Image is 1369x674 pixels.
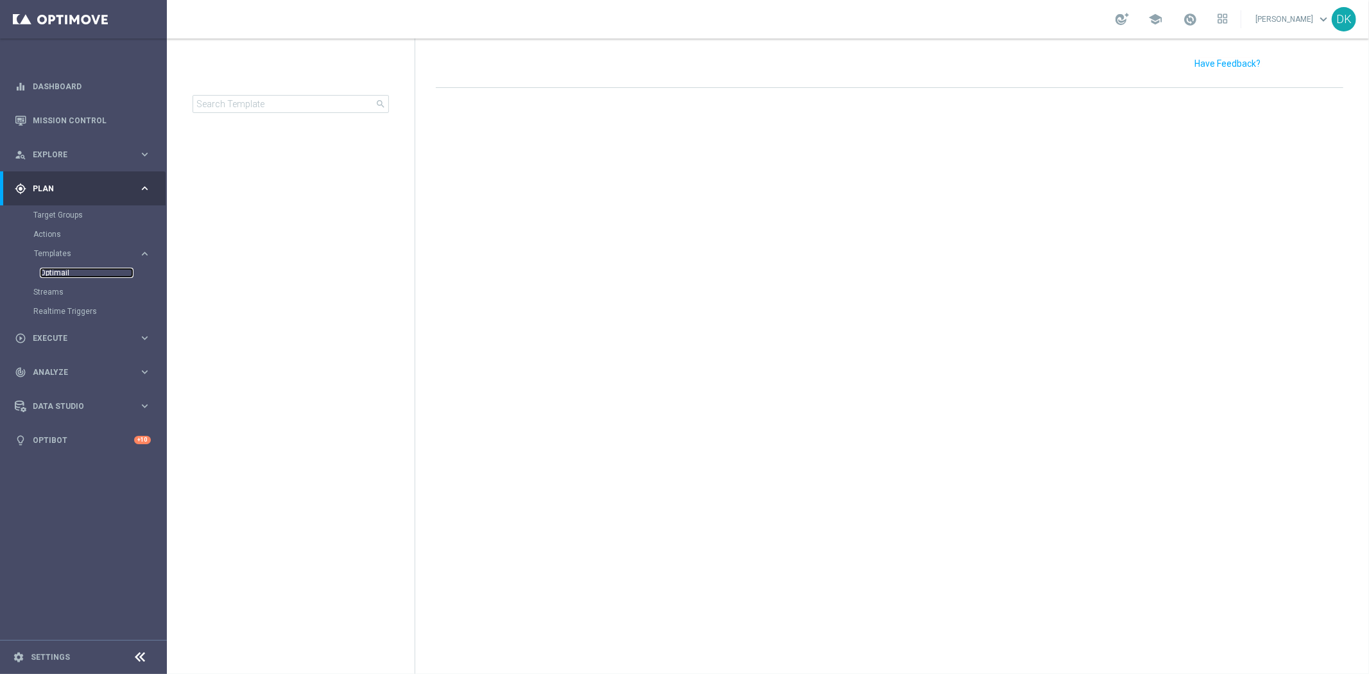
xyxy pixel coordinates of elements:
[13,652,24,663] i: settings
[33,334,139,342] span: Execute
[33,287,133,297] a: Streams
[14,435,151,445] button: lightbulb Optibot +10
[1148,12,1162,26] span: school
[14,116,151,126] button: Mission Control
[15,149,139,160] div: Explore
[139,148,151,160] i: keyboard_arrow_right
[33,282,166,302] div: Streams
[1254,10,1332,29] a: [PERSON_NAME]keyboard_arrow_down
[1332,7,1356,31] div: DK
[33,423,134,457] a: Optibot
[34,250,139,257] div: Templates
[33,402,139,410] span: Data Studio
[33,151,139,159] span: Explore
[34,250,126,257] span: Templates
[15,401,139,412] div: Data Studio
[15,149,26,160] i: person_search
[33,248,151,259] button: Templates keyboard_arrow_right
[15,69,151,103] div: Dashboard
[15,103,151,137] div: Mission Control
[33,306,133,316] a: Realtime Triggers
[15,81,26,92] i: equalizer
[134,436,151,444] div: +10
[193,95,389,113] input: Search Template
[15,435,26,446] i: lightbulb
[139,182,151,194] i: keyboard_arrow_right
[33,225,166,244] div: Actions
[14,333,151,343] button: play_circle_outline Execute keyboard_arrow_right
[15,423,151,457] div: Optibot
[15,333,26,344] i: play_circle_outline
[15,183,26,194] i: gps_fixed
[139,400,151,412] i: keyboard_arrow_right
[33,210,133,220] a: Target Groups
[33,69,151,103] a: Dashboard
[15,367,26,378] i: track_changes
[139,248,151,260] i: keyboard_arrow_right
[375,99,386,109] span: search
[33,205,166,225] div: Target Groups
[139,332,151,344] i: keyboard_arrow_right
[14,401,151,411] button: Data Studio keyboard_arrow_right
[15,183,139,194] div: Plan
[14,82,151,92] button: equalizer Dashboard
[15,333,139,344] div: Execute
[1316,12,1330,26] span: keyboard_arrow_down
[33,302,166,321] div: Realtime Triggers
[40,263,166,282] div: Optimail
[14,150,151,160] button: person_search Explore keyboard_arrow_right
[33,103,151,137] a: Mission Control
[15,367,139,378] div: Analyze
[1194,59,1261,68] input: Have Feedback?
[33,229,133,239] a: Actions
[33,185,139,193] span: Plan
[33,244,166,282] div: Templates
[31,653,70,661] a: Settings
[139,366,151,378] i: keyboard_arrow_right
[14,367,151,377] button: track_changes Analyze keyboard_arrow_right
[40,268,133,278] a: Optimail
[14,184,151,194] button: gps_fixed Plan keyboard_arrow_right
[33,368,139,376] span: Analyze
